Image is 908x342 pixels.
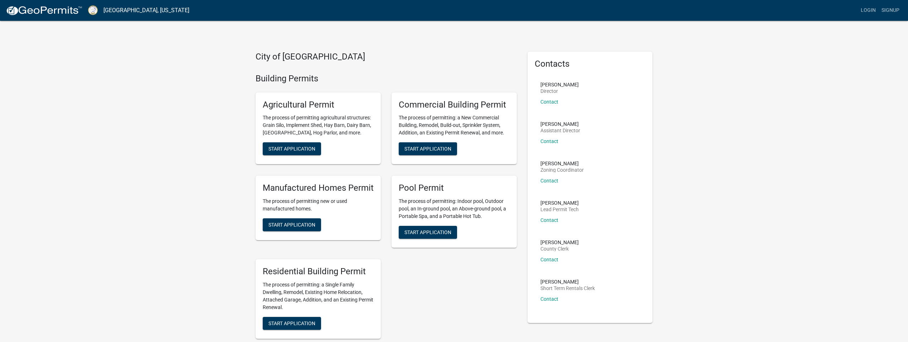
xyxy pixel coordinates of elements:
[540,240,579,245] p: [PERSON_NAME]
[540,217,558,223] a: Contact
[540,161,584,166] p: [PERSON_NAME]
[399,114,510,137] p: The process of permitting: a New Commercial Building, Remodel, Build-out, Sprinkler System, Addit...
[540,257,558,262] a: Contact
[399,100,510,110] h5: Commercial Building Permit
[103,4,189,16] a: [GEOGRAPHIC_DATA], [US_STATE]
[540,128,580,133] p: Assistant Director
[540,122,580,127] p: [PERSON_NAME]
[263,198,374,213] p: The process of permitting new or used manufactured homes.
[540,89,579,94] p: Director
[540,246,579,251] p: County Clerk
[540,207,579,212] p: Lead Permit Tech
[540,296,558,302] a: Contact
[540,167,584,172] p: Zoning Coordinator
[399,142,457,155] button: Start Application
[540,286,595,291] p: Short Term Rentals Clerk
[268,222,315,228] span: Start Application
[879,4,902,17] a: Signup
[858,4,879,17] a: Login
[540,200,579,205] p: [PERSON_NAME]
[263,281,374,311] p: The process of permitting: a Single Family Dwelling, Remodel, Existing Home Relocation, Attached ...
[263,142,321,155] button: Start Application
[404,146,451,152] span: Start Application
[399,226,457,239] button: Start Application
[263,317,321,330] button: Start Application
[535,59,646,69] h5: Contacts
[263,114,374,137] p: The process of permitting agricultural structures: Grain Silo, Implement Shed, Hay Barn, Dairy Ba...
[256,73,517,84] h4: Building Permits
[263,100,374,110] h5: Agricultural Permit
[263,218,321,231] button: Start Application
[540,82,579,87] p: [PERSON_NAME]
[399,183,510,193] h5: Pool Permit
[540,279,595,284] p: [PERSON_NAME]
[399,198,510,220] p: The process of permitting: Indoor pool, Outdoor pool, an In-ground pool, an Above-ground pool, a ...
[268,320,315,326] span: Start Application
[540,138,558,144] a: Contact
[268,146,315,152] span: Start Application
[88,5,98,15] img: Putnam County, Georgia
[256,52,517,62] h4: City of [GEOGRAPHIC_DATA]
[404,229,451,235] span: Start Application
[263,183,374,193] h5: Manufactured Homes Permit
[540,99,558,105] a: Contact
[540,178,558,184] a: Contact
[263,266,374,277] h5: Residential Building Permit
